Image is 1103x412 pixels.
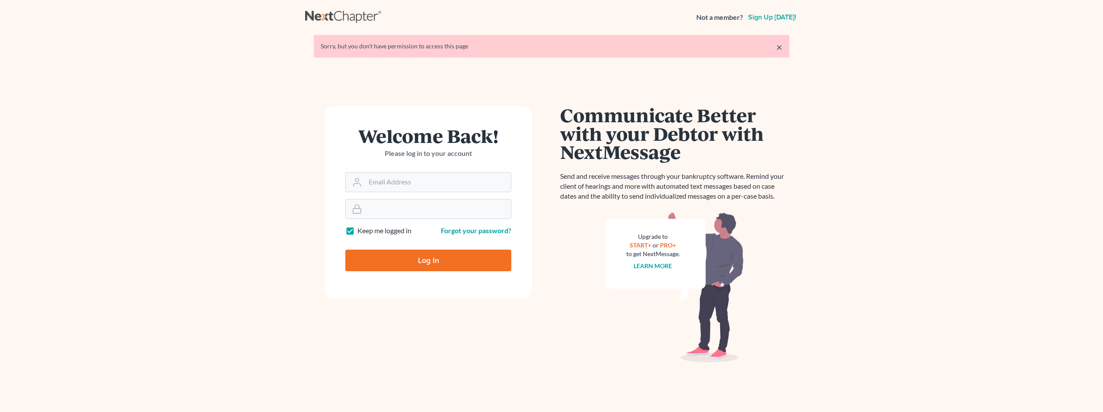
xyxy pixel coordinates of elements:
div: Upgrade to [626,232,680,241]
input: Log In [345,250,511,271]
a: × [776,42,782,52]
p: Send and receive messages through your bankruptcy software. Remind your client of hearings and mo... [560,171,789,201]
a: Sign up [DATE]! [746,14,798,21]
div: Sorry, but you don't have permission to access this page [321,42,782,51]
img: nextmessage_bg-59042aed3d76b12b5cd301f8e5b87938c9018125f34e5fa2b7a6b67550977c72.svg [606,212,744,363]
a: Learn more [634,262,673,269]
a: START+ [630,241,652,249]
a: PRO+ [660,241,676,249]
div: to get NextMessage. [626,250,680,258]
h1: Welcome Back! [345,127,511,145]
strong: Not a member? [696,13,743,22]
h1: Communicate Better with your Debtor with NextMessage [560,106,789,161]
input: Email Address [365,173,511,192]
a: Forgot your password? [441,226,511,235]
label: Keep me logged in [357,226,411,236]
span: or [653,241,659,249]
p: Please log in to your account [345,149,511,158]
